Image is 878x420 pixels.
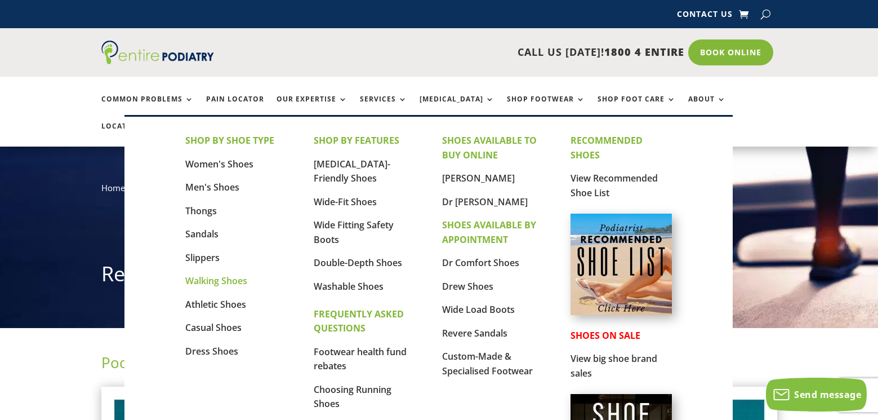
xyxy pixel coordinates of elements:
a: Footwear health fund rebates [314,346,407,373]
a: Casual Shoes [185,321,242,334]
a: Washable Shoes [314,280,384,293]
a: Wide-Fit Shoes [314,196,377,208]
strong: SHOES ON SALE [571,329,640,342]
a: About [688,95,726,120]
a: [MEDICAL_DATA] [420,95,494,120]
a: Podiatrist Recommended Shoe List Australia [571,306,672,317]
a: Walking Shoes [185,275,247,287]
img: podiatrist-recommended-shoe-list-australia-entire-podiatry [571,214,672,315]
a: Drew Shoes [442,280,493,293]
p: CALL US [DATE]! [257,45,684,60]
span: Send message [794,388,861,401]
a: Revere Sandals [442,327,507,339]
strong: SHOP BY FEATURES [314,134,399,147]
a: Dr Comfort Shoes [442,257,519,269]
a: Sandals [185,228,219,240]
a: Men's Shoes [185,181,239,193]
a: Services [360,95,407,120]
a: Pain Locator [206,95,264,120]
a: Locations [101,122,158,147]
h2: Podiatrist recommended shoes for your foot type [101,352,777,378]
a: View Recommended Shoe List [571,172,658,199]
a: Thongs [185,205,217,217]
a: Wide Load Boots [442,303,515,316]
a: Contact Us [677,10,733,23]
a: Shop Foot Care [598,95,676,120]
a: [PERSON_NAME] [442,172,515,184]
a: Entire Podiatry [101,55,214,67]
strong: RECOMMENDED SHOES [571,134,643,161]
button: Send message [766,378,867,412]
a: Choosing Running Shoes [314,383,391,410]
strong: SHOES AVAILABLE TO BUY ONLINE [442,134,537,161]
img: logo (1) [101,41,214,64]
span: 1800 4 ENTIRE [604,45,684,59]
strong: FREQUENTLY ASKED QUESTIONS [314,308,404,335]
a: Dress Shoes [185,345,238,357]
a: Our Expertise [277,95,347,120]
a: Book Online [688,39,773,65]
a: Home [101,182,125,193]
a: Common Problems [101,95,194,120]
a: Dr [PERSON_NAME] [442,196,528,208]
h1: Recommended Shoe List [101,260,777,294]
a: Custom-Made & Specialised Footwear [442,350,533,377]
strong: SHOP BY SHOE TYPE [185,134,274,147]
a: Double-Depth Shoes [314,257,402,269]
a: Shop Footwear [507,95,585,120]
a: View big shoe brand sales [571,352,657,379]
strong: SHOES AVAILABLE BY APPOINTMENT [442,219,536,246]
nav: breadcrumb [101,180,777,204]
a: Slippers [185,251,220,264]
a: [MEDICAL_DATA]-Friendly Shoes [314,158,390,185]
a: Wide Fitting Safety Boots [314,219,394,246]
a: Athletic Shoes [185,298,246,311]
a: Women's Shoes [185,158,253,170]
